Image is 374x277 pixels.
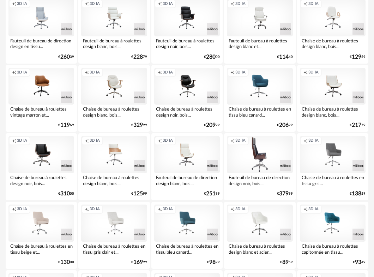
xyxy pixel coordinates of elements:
span: 3D IA [235,207,246,212]
span: 3D IA [163,70,173,75]
a: Creation icon 3D IA Fauteuil de bureau de direction design blanc, bois... €25199 [151,133,223,200]
div: Chaise de bureau à roulettes design noir, bois... [154,105,220,119]
span: 169 [133,260,143,265]
span: 3D IA [17,1,27,7]
div: € 99 [131,191,147,196]
a: Creation icon 3D IA Chaise de bureau à roulettes design blanc, bois... €12599 [78,133,150,200]
div: € 99 [207,260,220,265]
a: Creation icon 3D IA Chaise de bureau à roulettes en tissu beige et... €13000 [6,202,77,269]
span: 129 [352,55,361,59]
div: € 99 [131,260,147,265]
span: 3D IA [17,207,27,212]
div: € 00 [58,191,74,196]
span: 138 [352,191,361,196]
div: € 49 [353,260,366,265]
a: Creation icon 3D IA Chaise de bureau à roulettes en tissu gris clair et... €16999 [78,202,150,269]
div: € 99 [204,191,220,196]
span: Creation icon [158,70,162,75]
span: 280 [206,55,216,59]
div: Chaise de bureau à roulettes en tissu bleu canard... [154,242,220,256]
span: 3D IA [235,138,246,143]
span: 3D IA [235,70,246,75]
a: Creation icon 3D IA Chaise de bureau à roulettes en tissu bleu canard... €9899 [151,202,223,269]
span: Creation icon [303,138,308,143]
div: Chaise de bureau à roulettes design blanc, bois... [81,105,147,119]
a: Creation icon 3D IA Chaise de bureau à roulettes en tissu bleu canard... €20699 [224,65,295,132]
div: € 00 [204,55,220,59]
div: Chaise de bureau à roulettes capitonnée en tissu... [300,242,366,256]
span: 260 [60,55,70,59]
span: Creation icon [12,138,16,143]
div: Chaise de bureau à roulettes en tissu beige et... [8,242,74,256]
span: Creation icon [85,207,89,212]
div: € 40 [277,55,293,59]
div: € 99 [131,123,147,128]
div: Chaise de bureau à roulettes design blanc, bois... [300,36,366,51]
a: Creation icon 3D IA Fauteuil de bureau de direction design noir, bois... €37999 [224,133,295,200]
span: Creation icon [303,70,308,75]
span: 310 [60,191,70,196]
span: 3D IA [308,138,319,143]
div: € 00 [58,260,74,265]
span: 3D IA [163,207,173,212]
a: Creation icon 3D IA Chaise de bureau à roulettes design noir, bois... €20999 [151,65,223,132]
span: Creation icon [230,70,235,75]
span: 3D IA [90,1,100,7]
div: Fauteuil de bureau de direction design noir, bois... [227,173,292,187]
span: Creation icon [303,207,308,212]
span: Creation icon [85,70,89,75]
div: Fauteuil de bureau de direction design blanc, bois... [154,173,220,187]
span: 3D IA [17,138,27,143]
a: Creation icon 3D IA Chaise de bureau à roulettes en tissu gris... €13859 [297,133,368,200]
div: € 99 [277,123,293,128]
span: Creation icon [230,207,235,212]
span: 3D IA [90,70,100,75]
div: € 39 [58,55,74,59]
div: Chaise de bureau à roulettes design blanc, bois... [81,173,147,187]
span: 209 [206,123,216,128]
div: Chaise de bureau à roulettes design blanc et acier... [227,242,292,256]
a: Creation icon 3D IA Chaise de bureau à roulettes design blanc et acier... €8959 [224,202,295,269]
span: 98 [209,260,216,265]
span: 3D IA [163,1,173,7]
div: Chaise de bureau à roulettes vintage marron et... [8,105,74,119]
div: € 69 [58,123,74,128]
span: Creation icon [158,1,162,7]
span: 3D IA [235,1,246,7]
span: 228 [133,55,143,59]
span: 251 [206,191,216,196]
div: € 79 [131,55,147,59]
span: Creation icon [85,1,89,7]
span: 125 [133,191,143,196]
div: Chaise de bureau à roulettes en tissu bleu canard... [227,105,292,119]
div: € 99 [204,123,220,128]
span: 3D IA [308,70,319,75]
span: Creation icon [230,138,235,143]
span: 217 [352,123,361,128]
span: 3D IA [17,70,27,75]
div: Fauteuil de bureau à roulettes design noir, bois... [154,36,220,51]
span: 379 [279,191,289,196]
span: Creation icon [12,70,16,75]
div: € 59 [350,191,366,196]
span: Creation icon [303,1,308,7]
div: Fauteuil de bureau à roulettes design blanc et... [227,36,292,51]
span: Creation icon [230,1,235,7]
a: Creation icon 3D IA Chaise de bureau à roulettes design blanc, bois... €32999 [78,65,150,132]
span: 130 [60,260,70,265]
span: Creation icon [85,138,89,143]
div: Fauteuil de bureau de direction design en tissu... [8,36,74,51]
span: Creation icon [158,207,162,212]
a: Creation icon 3D IA Chaise de bureau à roulettes design noir, bois... €31000 [6,133,77,200]
div: Chaise de bureau à roulettes design noir, bois... [8,173,74,187]
span: Creation icon [158,138,162,143]
div: € 59 [350,55,366,59]
span: 3D IA [90,207,100,212]
div: Chaise de bureau à roulettes design blanc, bois... [300,105,366,119]
span: 3D IA [90,138,100,143]
div: Chaise de bureau à roulettes en tissu gris clair et... [81,242,147,256]
a: Creation icon 3D IA Chaise de bureau à roulettes capitonnée en tissu... €9349 [297,202,368,269]
span: Creation icon [12,1,16,7]
div: Fauteuil de bureau à roulettes design blanc, bois... [81,36,147,51]
div: € 99 [277,191,293,196]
